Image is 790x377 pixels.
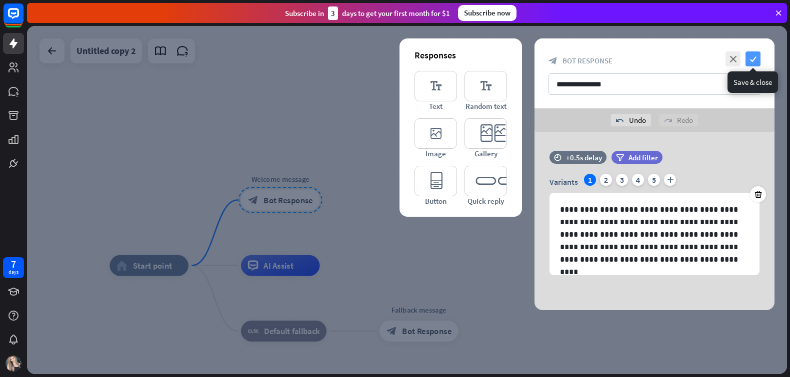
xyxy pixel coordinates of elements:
div: 7 [11,260,16,269]
div: 1 [584,174,596,186]
span: Variants [549,177,578,187]
span: Add filter [628,153,658,162]
div: Subscribe now [458,5,516,21]
div: days [8,269,18,276]
i: plus [664,174,676,186]
button: Open LiveChat chat widget [8,4,38,34]
i: redo [664,116,672,124]
div: 2 [600,174,612,186]
div: +0.5s delay [566,153,602,162]
div: Undo [611,114,651,126]
div: 3 [328,6,338,20]
div: 4 [632,174,644,186]
div: Redo [659,114,698,126]
div: Subscribe in days to get your first month for $1 [285,6,450,20]
div: 3 [616,174,628,186]
i: time [554,154,561,161]
i: check [745,51,760,66]
i: close [725,51,740,66]
i: block_bot_response [548,56,557,65]
i: filter [616,154,624,161]
i: undo [616,116,624,124]
span: Bot Response [562,56,612,65]
a: 7 days [3,257,24,278]
div: 5 [648,174,660,186]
